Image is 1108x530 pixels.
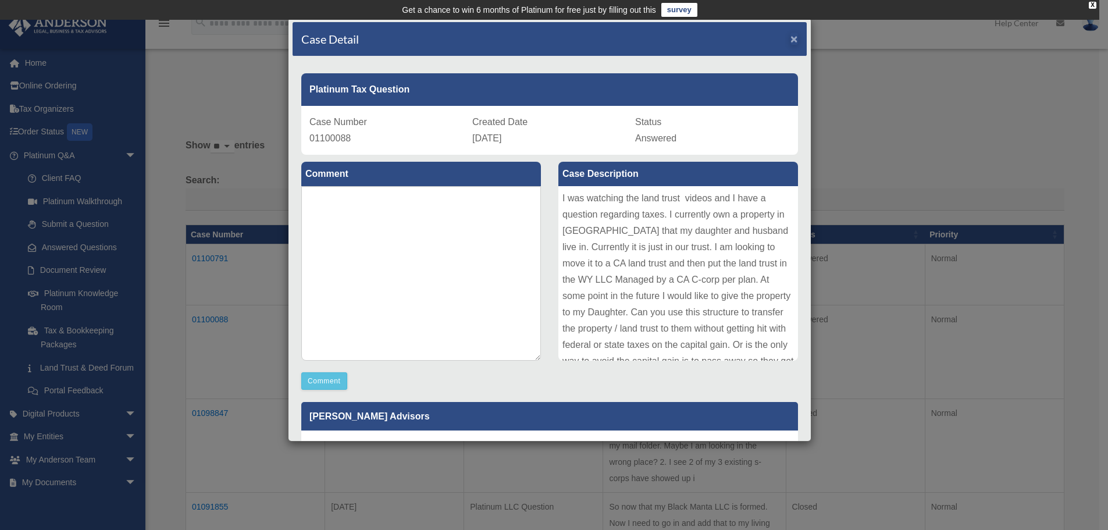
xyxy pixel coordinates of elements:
[558,186,798,361] div: I was watching the land trust videos and I have a question regarding taxes. I currently own a pro...
[309,117,367,127] span: Case Number
[301,402,798,431] p: [PERSON_NAME] Advisors
[790,33,798,45] button: Close
[301,31,359,47] h4: Case Detail
[635,117,661,127] span: Status
[661,3,697,17] a: survey
[402,3,656,17] div: Get a chance to win 6 months of Platinum for free just by filling out this
[301,73,798,106] div: Platinum Tax Question
[1089,2,1096,9] div: close
[301,372,347,390] button: Comment
[472,117,528,127] span: Created Date
[635,133,676,143] span: Answered
[309,133,351,143] span: 01100088
[558,162,798,186] label: Case Description
[301,162,541,186] label: Comment
[790,32,798,45] span: ×
[472,133,501,143] span: [DATE]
